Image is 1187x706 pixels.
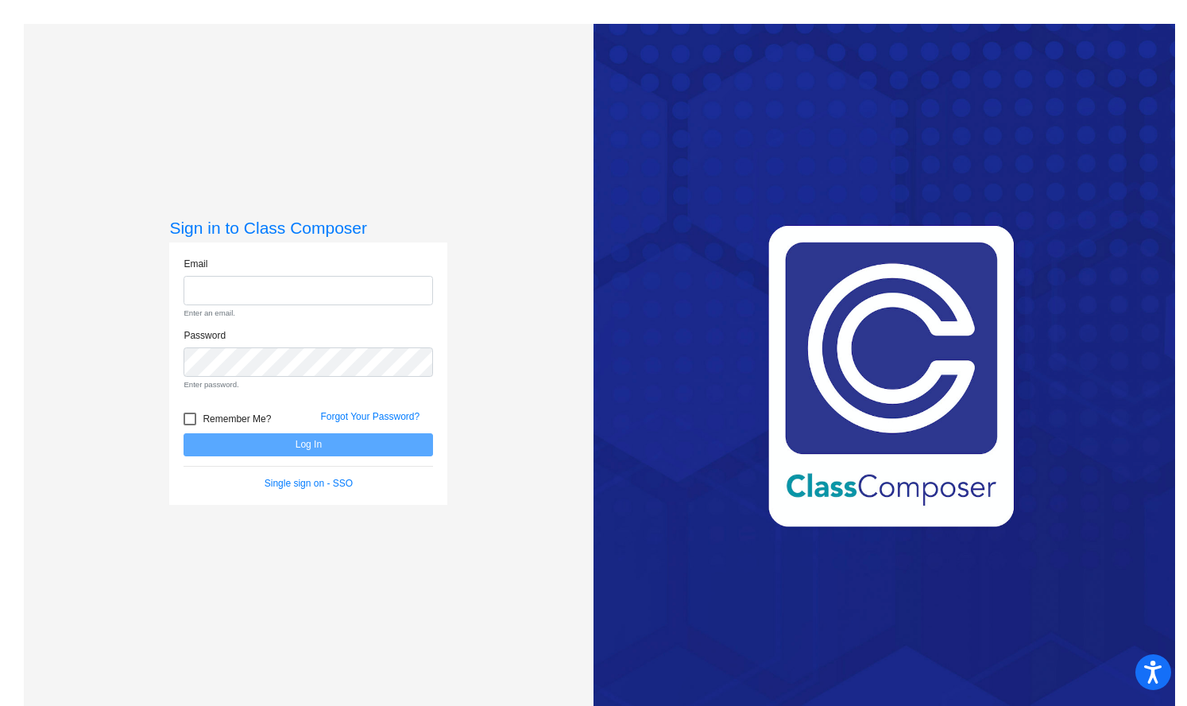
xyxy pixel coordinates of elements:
span: Remember Me? [203,409,271,429]
h3: Sign in to Class Composer [169,218,447,238]
label: Password [184,328,226,343]
button: Log In [184,433,433,456]
label: Email [184,257,207,271]
small: Enter password. [184,379,433,390]
a: Forgot Your Password? [320,411,420,422]
a: Single sign on - SSO [265,478,353,489]
small: Enter an email. [184,308,433,319]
